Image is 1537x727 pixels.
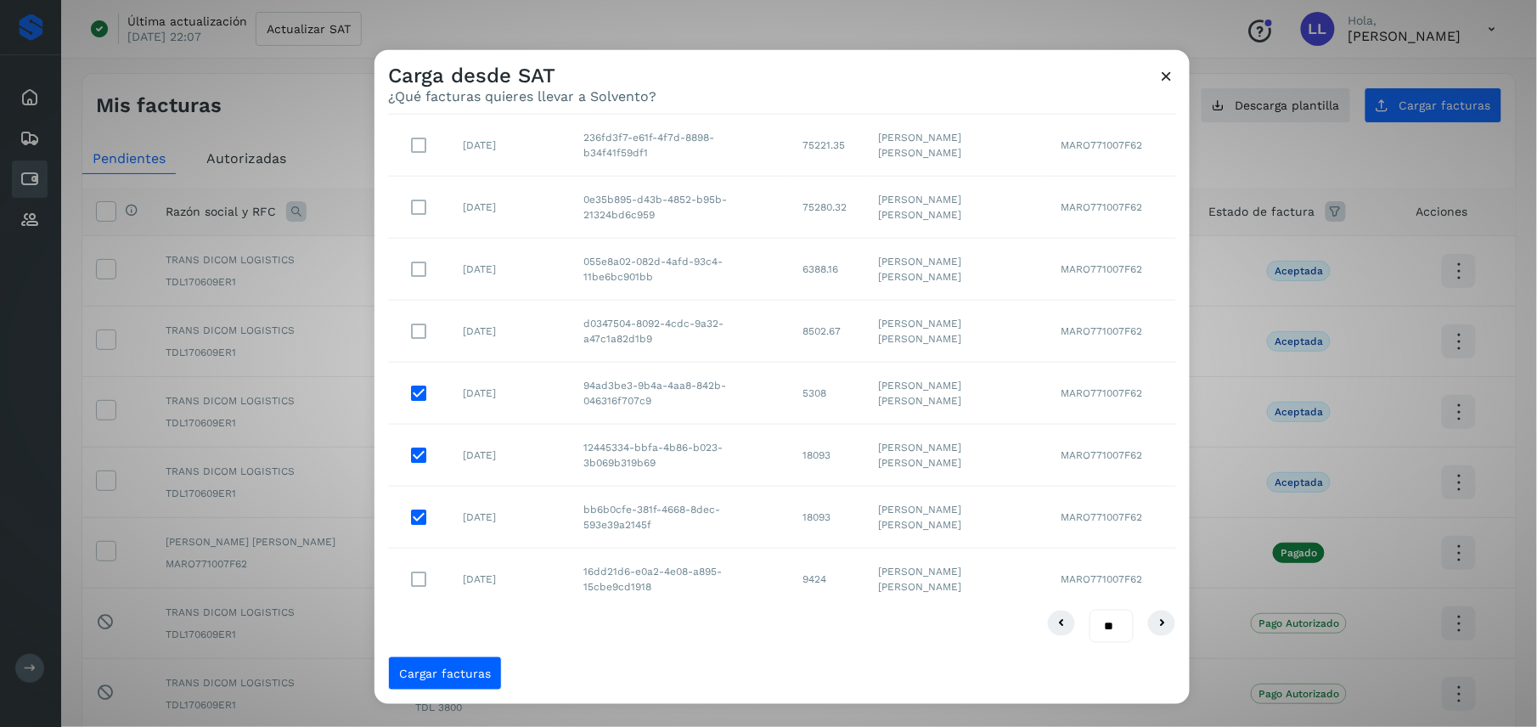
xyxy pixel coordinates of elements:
td: [DATE] [449,549,570,610]
td: [PERSON_NAME] [PERSON_NAME] [864,239,1048,301]
td: 18093 [789,487,864,549]
td: [DATE] [449,363,570,425]
td: 12445334-bbfa-4b86-b023-3b069b319b69 [570,425,789,487]
td: [DATE] [449,487,570,549]
td: [PERSON_NAME] [PERSON_NAME] [864,301,1048,363]
h3: Carga desde SAT [388,64,656,88]
td: [DATE] [449,115,570,177]
td: [PERSON_NAME] [PERSON_NAME] [864,363,1048,425]
td: MARO771007F62 [1047,301,1176,363]
td: 94ad3be3-9b4a-4aa8-842b-046316f707c9 [570,363,789,425]
p: ¿Qué facturas quieres llevar a Solvento? [388,88,656,104]
td: 236fd3f7-e61f-4f7d-8898-b34f41f59df1 [570,115,789,177]
td: [DATE] [449,425,570,487]
td: 75221.35 [789,115,864,177]
td: 9424 [789,549,864,610]
td: [PERSON_NAME] [PERSON_NAME] [864,177,1048,239]
td: MARO771007F62 [1047,177,1176,239]
td: 75280.32 [789,177,864,239]
td: 055e8a02-082d-4afd-93c4-11be6bc901bb [570,239,789,301]
td: [DATE] [449,177,570,239]
td: [PERSON_NAME] [PERSON_NAME] [864,115,1048,177]
td: d0347504-8092-4cdc-9a32-a47c1a82d1b9 [570,301,789,363]
td: MARO771007F62 [1047,115,1176,177]
td: MARO771007F62 [1047,363,1176,425]
td: MARO771007F62 [1047,425,1176,487]
td: MARO771007F62 [1047,239,1176,301]
td: 16dd21d6-e0a2-4e08-a895-15cbe9cd1918 [570,549,789,610]
td: [PERSON_NAME] [PERSON_NAME] [864,425,1048,487]
span: Cargar facturas [399,668,491,679]
td: MARO771007F62 [1047,487,1176,549]
td: 6388.16 [789,239,864,301]
td: MARO771007F62 [1047,549,1176,610]
td: [PERSON_NAME] [PERSON_NAME] [864,487,1048,549]
td: [DATE] [449,239,570,301]
td: 0e35b895-d43b-4852-b95b-21324bd6c959 [570,177,789,239]
td: 5308 [789,363,864,425]
td: [PERSON_NAME] [PERSON_NAME] [864,549,1048,610]
td: 18093 [789,425,864,487]
td: bb6b0cfe-381f-4668-8dec-593e39a2145f [570,487,789,549]
td: 8502.67 [789,301,864,363]
td: [DATE] [449,301,570,363]
button: Cargar facturas [388,657,502,690]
